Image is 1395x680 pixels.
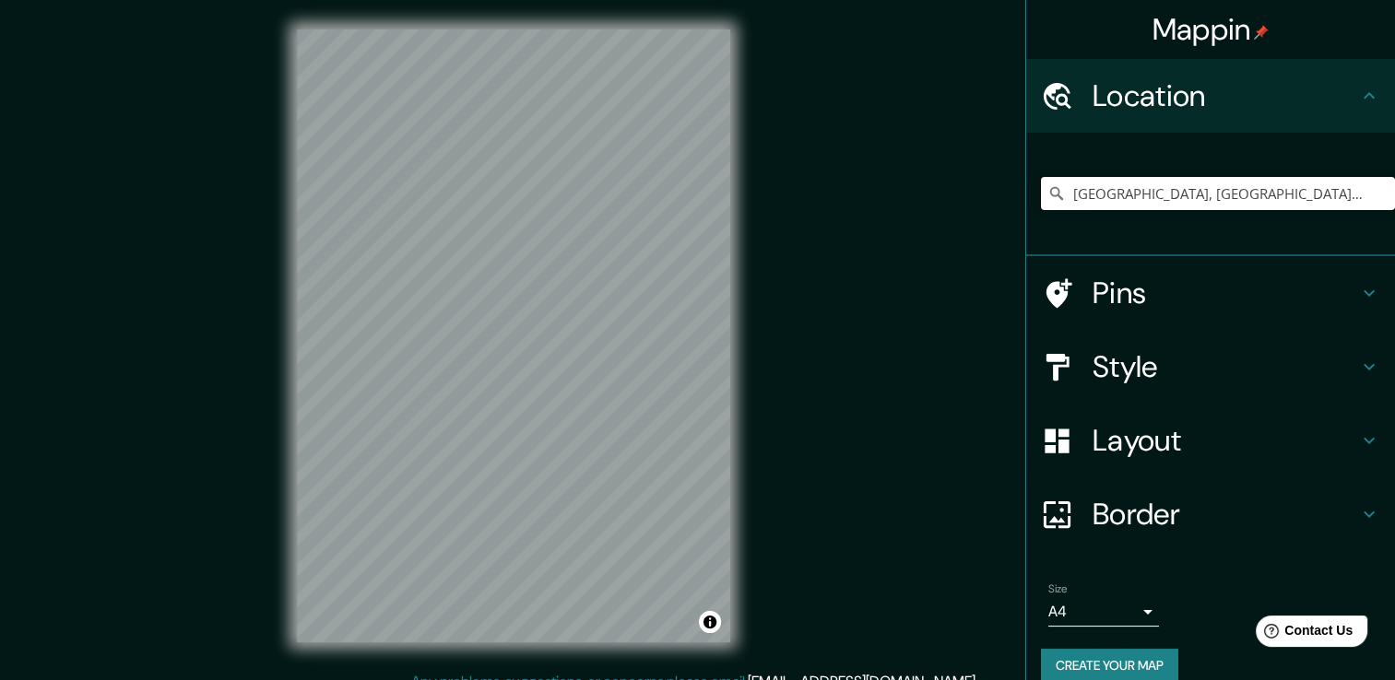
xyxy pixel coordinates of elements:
[1048,597,1159,627] div: A4
[1041,177,1395,210] input: Pick your city or area
[1093,275,1358,311] h4: Pins
[1026,330,1395,404] div: Style
[1048,581,1068,597] label: Size
[1026,404,1395,477] div: Layout
[1093,348,1358,385] h4: Style
[1093,422,1358,459] h4: Layout
[1093,496,1358,533] h4: Border
[1231,608,1375,660] iframe: Help widget launcher
[1254,25,1269,40] img: pin-icon.png
[1153,11,1270,48] h4: Mappin
[1026,59,1395,133] div: Location
[1093,77,1358,114] h4: Location
[297,29,730,642] canvas: Map
[699,611,721,633] button: Toggle attribution
[1026,256,1395,330] div: Pins
[1026,477,1395,551] div: Border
